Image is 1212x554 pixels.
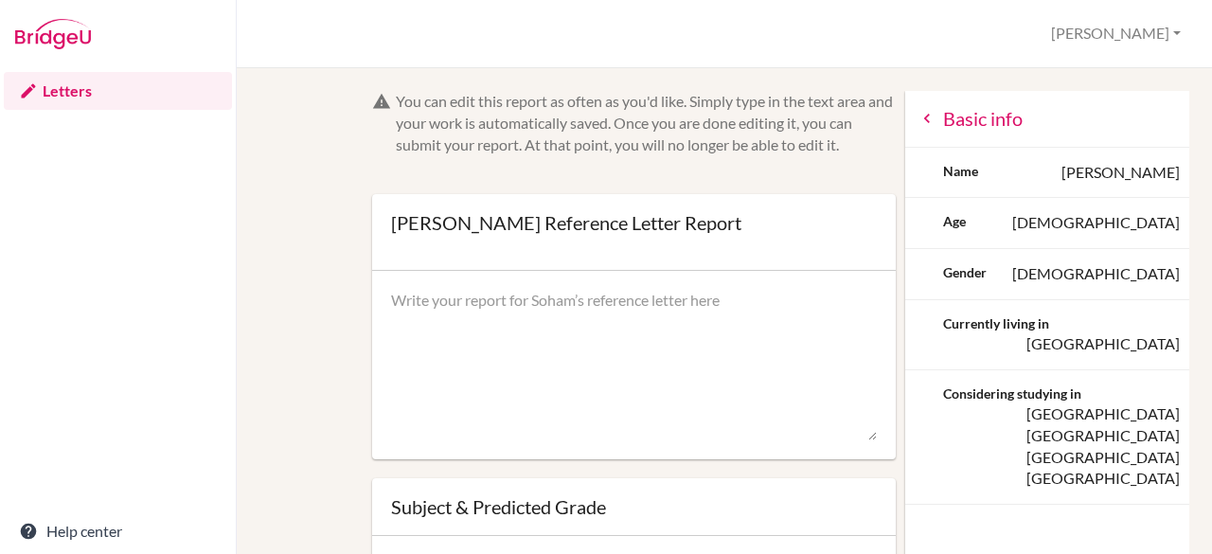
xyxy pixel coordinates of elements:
a: Basic info [905,91,1189,148]
div: You can edit this report as often as you'd like. Simply type in the text area and your work is au... [396,91,897,156]
div: [GEOGRAPHIC_DATA] [1026,468,1180,490]
div: [GEOGRAPHIC_DATA] [1026,425,1180,447]
div: Currently living in [943,314,1049,333]
div: Considering studying in [943,384,1081,403]
div: Subject & Predicted Grade [391,497,878,516]
div: [DEMOGRAPHIC_DATA] [1012,212,1180,234]
div: [GEOGRAPHIC_DATA] [1026,447,1180,469]
div: Age [943,212,966,231]
div: [PERSON_NAME] Reference Letter Report [391,213,741,232]
div: Gender [943,263,987,282]
div: [GEOGRAPHIC_DATA] [1026,403,1180,425]
div: [GEOGRAPHIC_DATA] [1026,333,1180,355]
button: [PERSON_NAME] [1043,16,1189,51]
div: [DEMOGRAPHIC_DATA] [1012,263,1180,285]
div: Name [943,162,978,181]
a: Letters [4,72,232,110]
img: Bridge-U [15,19,91,49]
a: Help center [4,512,232,550]
div: [PERSON_NAME] [1061,162,1180,184]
